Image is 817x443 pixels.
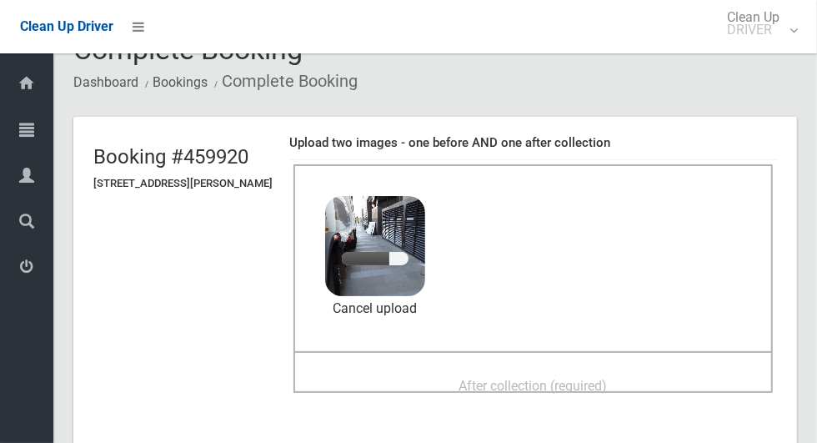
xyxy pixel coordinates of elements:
a: Dashboard [73,74,138,90]
span: Clean Up Driver [20,18,113,34]
a: Cancel upload [325,296,425,321]
h2: Booking #459920 [93,146,273,168]
li: Complete Booking [210,66,358,97]
a: Clean Up Driver [20,14,113,39]
span: After collection (required) [459,378,608,394]
span: Clean Up [719,11,796,36]
h5: [STREET_ADDRESS][PERSON_NAME] [93,178,273,189]
a: Bookings [153,74,208,90]
h4: Upload two images - one before AND one after collection [289,136,777,150]
small: DRIVER [727,23,779,36]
